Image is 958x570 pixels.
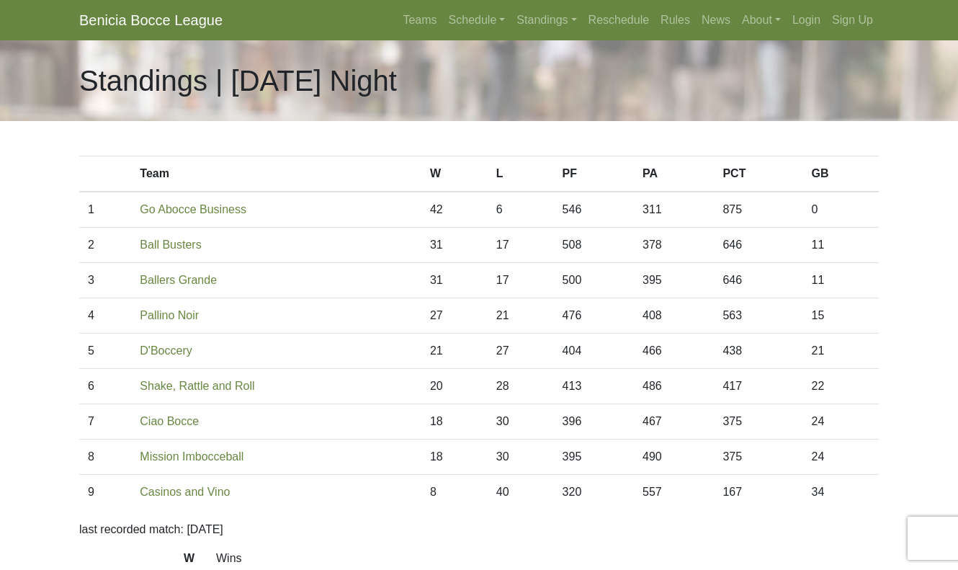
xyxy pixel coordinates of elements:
[714,475,802,510] td: 167
[421,369,488,404] td: 20
[488,156,554,192] th: L
[554,404,634,440] td: 396
[714,298,802,334] td: 563
[488,263,554,298] td: 17
[79,63,397,98] h1: Standings | [DATE] Night
[634,156,714,192] th: PA
[443,6,511,35] a: Schedule
[714,192,802,228] td: 875
[79,298,131,334] td: 4
[79,6,223,35] a: Benicia Bocce League
[140,415,199,427] a: Ciao Bocce
[714,334,802,369] td: 438
[140,309,199,321] a: Pallino Noir
[714,404,802,440] td: 375
[421,475,488,510] td: 8
[397,6,442,35] a: Teams
[802,334,879,369] td: 21
[634,192,714,228] td: 311
[634,404,714,440] td: 467
[488,404,554,440] td: 30
[802,228,879,263] td: 11
[554,369,634,404] td: 413
[554,156,634,192] th: PF
[634,263,714,298] td: 395
[421,192,488,228] td: 42
[802,298,879,334] td: 15
[714,156,802,192] th: PCT
[421,334,488,369] td: 21
[79,192,131,228] td: 1
[554,263,634,298] td: 500
[421,228,488,263] td: 31
[488,192,554,228] td: 6
[79,228,131,263] td: 2
[79,475,131,510] td: 9
[140,344,192,357] a: D'Boccery
[802,475,879,510] td: 34
[79,334,131,369] td: 5
[554,334,634,369] td: 404
[634,440,714,475] td: 490
[554,475,634,510] td: 320
[714,369,802,404] td: 417
[79,440,131,475] td: 8
[79,521,879,538] p: last recorded match: [DATE]
[802,440,879,475] td: 24
[826,6,879,35] a: Sign Up
[736,6,787,35] a: About
[554,298,634,334] td: 476
[140,203,246,215] a: Go Abocce Business
[421,298,488,334] td: 27
[488,369,554,404] td: 28
[421,404,488,440] td: 18
[79,263,131,298] td: 3
[714,440,802,475] td: 375
[79,369,131,404] td: 6
[488,475,554,510] td: 40
[79,404,131,440] td: 7
[554,192,634,228] td: 546
[802,263,879,298] td: 11
[488,228,554,263] td: 17
[634,369,714,404] td: 486
[583,6,655,35] a: Reschedule
[634,298,714,334] td: 408
[802,192,879,228] td: 0
[634,475,714,510] td: 557
[655,6,696,35] a: Rules
[634,228,714,263] td: 378
[634,334,714,369] td: 466
[714,263,802,298] td: 646
[802,156,879,192] th: GB
[554,228,634,263] td: 508
[140,380,254,392] a: Shake, Rattle and Roll
[140,486,230,498] a: Casinos and Vino
[421,440,488,475] td: 18
[205,550,890,567] dd: Wins
[140,274,217,286] a: Ballers Grande
[696,6,736,35] a: News
[421,263,488,298] td: 31
[421,156,488,192] th: W
[511,6,582,35] a: Standings
[140,450,243,463] a: Mission Imbocceball
[488,440,554,475] td: 30
[554,440,634,475] td: 395
[787,6,826,35] a: Login
[714,228,802,263] td: 646
[802,369,879,404] td: 22
[140,239,201,251] a: Ball Busters
[131,156,421,192] th: Team
[488,298,554,334] td: 21
[802,404,879,440] td: 24
[488,334,554,369] td: 27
